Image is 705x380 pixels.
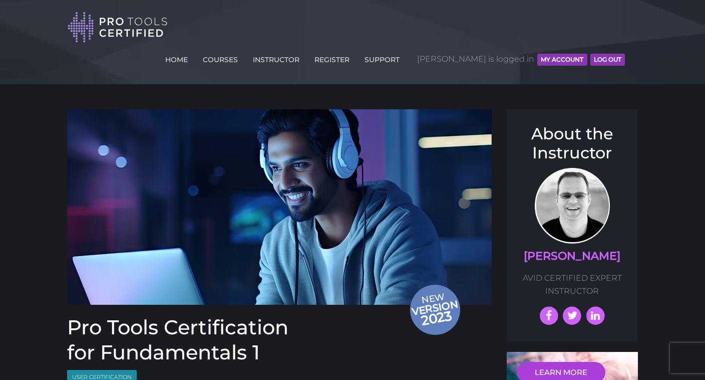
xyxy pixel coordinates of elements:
[517,272,628,297] p: AVID CERTIFIED EXPERT INSTRUCTOR
[524,249,620,263] a: [PERSON_NAME]
[200,50,240,66] a: COURSES
[537,54,587,66] button: MY ACCOUNT
[517,124,628,163] h3: About the Instructor
[67,315,492,365] h1: Pro Tools Certification for Fundamentals 1
[417,44,625,74] span: [PERSON_NAME] is logged in
[312,50,352,66] a: REGISTER
[163,50,190,66] a: HOME
[411,306,463,330] span: 2023
[590,54,625,66] button: Log Out
[68,11,168,44] img: Pro Tools Certified Logo
[67,109,492,305] a: Newversion 2023
[67,109,492,305] img: Pro tools certified Fundamentals 1 Course cover
[362,50,402,66] a: SUPPORT
[535,168,610,244] img: AVID Expert Instructor, Professor Scott Beckett profile photo
[410,301,460,314] span: version
[250,50,302,66] a: INSTRUCTOR
[410,291,463,330] span: New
